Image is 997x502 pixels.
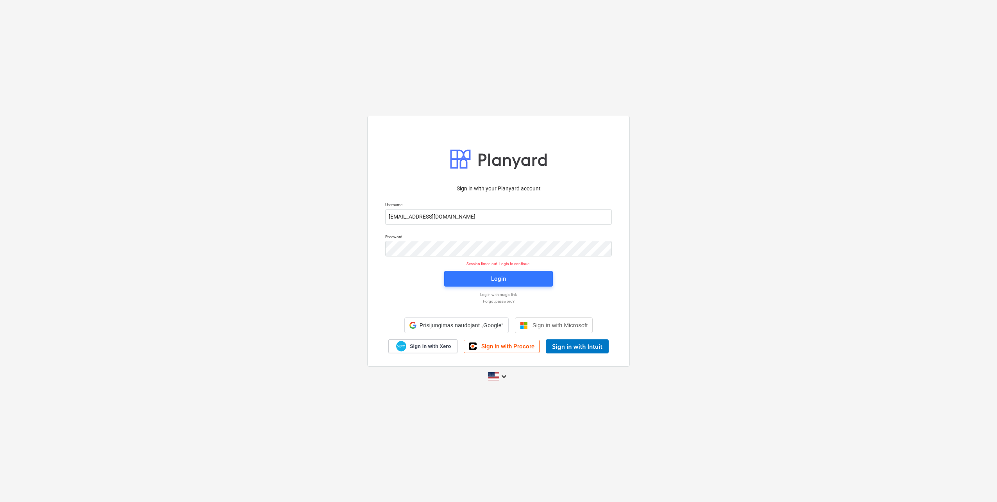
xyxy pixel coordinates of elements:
span: Prisijungimas naudojant „Google“ [420,322,504,328]
p: Session timed out. Login to continue. [381,261,616,266]
i: keyboard_arrow_down [499,372,509,381]
span: Sign in with Procore [481,343,534,350]
a: Sign in with Xero [388,339,458,353]
a: Sign in with Procore [464,340,540,353]
a: Forgot password? [381,299,616,304]
div: Prisijungimas naudojant „Google“ [404,317,509,333]
span: Sign in with Xero [410,343,451,350]
input: Username [385,209,612,225]
p: Password [385,234,612,241]
a: Log in with magic link [381,292,616,297]
button: Login [444,271,553,287]
iframe: Chat Widget [958,464,997,502]
p: Sign in with your Planyard account [385,185,612,193]
img: Xero logo [396,341,406,351]
p: Username [385,202,612,209]
div: Login [491,274,506,284]
img: Microsoft logo [520,321,528,329]
span: Sign in with Microsoft [532,322,588,328]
